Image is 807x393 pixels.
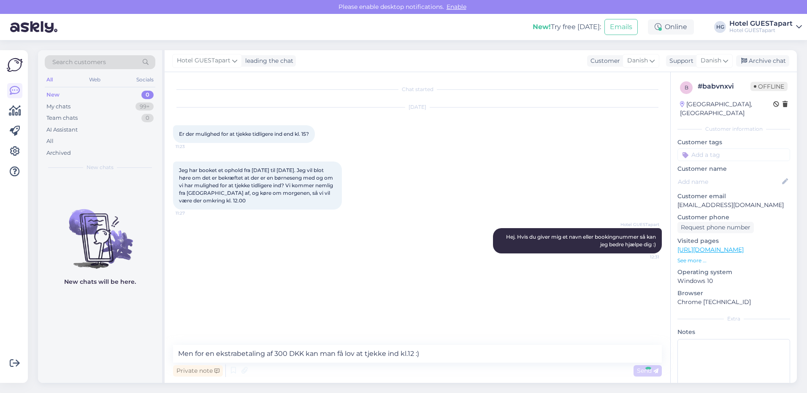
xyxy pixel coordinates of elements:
a: [URL][DOMAIN_NAME] [677,246,744,253]
div: 0 [141,114,154,122]
div: Try free [DATE]: [533,22,601,32]
div: HG [714,21,726,33]
span: Enable [444,3,469,11]
span: Offline [750,82,788,91]
div: 0 [141,91,154,99]
span: Er der mulighed for at tjekke tidligere ind end kl. 15? [179,131,309,137]
div: Support [666,57,693,65]
div: Request phone number [677,222,754,233]
div: # babvnxvi [698,81,750,92]
span: Hotel GUESTapart [620,221,659,228]
div: Team chats [46,114,78,122]
p: Windows 10 [677,277,790,285]
div: Archived [46,149,71,157]
div: Online [648,19,694,35]
div: 99+ [135,102,154,111]
div: My chats [46,102,70,111]
p: Visited pages [677,237,790,245]
span: b [685,84,688,91]
span: New chats [87,164,114,171]
div: Hotel GUESTapart [729,27,793,34]
span: Search customers [52,58,106,67]
div: Customer information [677,125,790,133]
button: Emails [604,19,638,35]
div: Web [87,74,102,85]
div: Extra [677,315,790,323]
div: leading the chat [242,57,293,65]
p: Customer email [677,192,790,201]
div: All [45,74,54,85]
p: Customer phone [677,213,790,222]
span: Danish [701,56,721,65]
b: New! [533,23,551,31]
span: 11:23 [176,143,207,150]
div: Customer [587,57,620,65]
div: [GEOGRAPHIC_DATA], [GEOGRAPHIC_DATA] [680,100,773,118]
input: Add name [678,177,780,186]
img: No chats [38,194,162,270]
span: Jeg har booket et ophold fra [DATE] til [DATE]. Jeg vil blot høre om det er bekræftet at der er e... [179,167,334,204]
input: Add a tag [677,148,790,161]
p: Browser [677,289,790,298]
div: Chat started [173,86,662,93]
div: All [46,137,54,145]
p: See more ... [677,257,790,264]
div: Socials [135,74,155,85]
div: Hotel GUESTapart [729,20,793,27]
span: Hotel GUESTapart [177,56,230,65]
div: Archive chat [736,55,789,67]
div: [DATE] [173,103,662,111]
div: New [46,91,60,99]
p: Customer name [677,164,790,173]
p: Notes [677,328,790,336]
p: Chrome [TECHNICAL_ID] [677,298,790,307]
span: Hej. Hvis du giver mig et navn eller bookingnummer så kan jeg bedre hjælpe dig :) [506,234,657,248]
p: Customer tags [677,138,790,147]
p: Operating system [677,268,790,277]
span: Danish [627,56,648,65]
span: 11:27 [176,210,207,216]
img: Askly Logo [7,57,23,73]
p: New chats will be here. [64,277,136,286]
a: Hotel GUESTapartHotel GUESTapart [729,20,802,34]
div: AI Assistant [46,126,78,134]
p: [EMAIL_ADDRESS][DOMAIN_NAME] [677,201,790,210]
span: 12:31 [628,254,659,260]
